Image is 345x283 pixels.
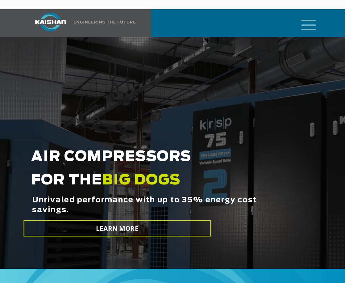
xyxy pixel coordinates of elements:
h2: AIR COMPRESSORS FOR THE [31,145,265,229]
a: Kaishan USA [27,9,137,37]
img: Engineering the future [74,21,135,23]
span: BIG DOGS [102,173,181,187]
span: Unrivaled performance with up to 35% energy cost savings. [32,195,266,232]
img: kaishan logo [27,13,74,31]
span: LEARN MORE [96,224,139,233]
a: mobile menu [299,18,309,28]
a: LEARN MORE [23,220,211,237]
